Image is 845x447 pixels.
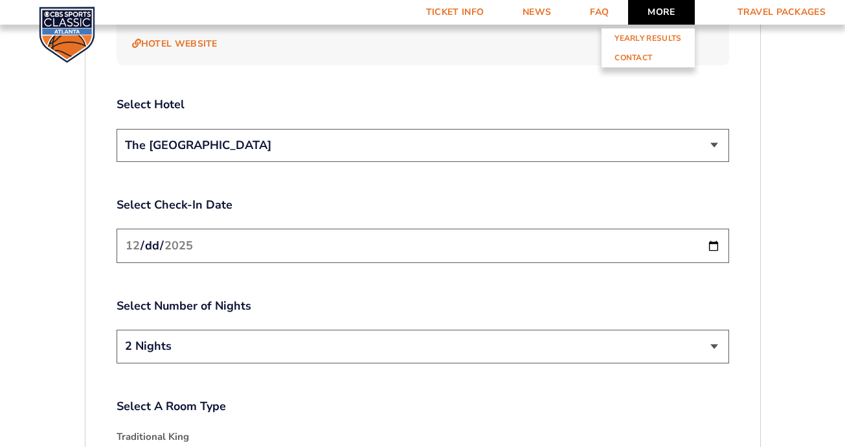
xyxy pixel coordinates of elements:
label: Select Check-In Date [117,197,729,213]
label: Select Number of Nights [117,298,729,314]
a: Contact [602,48,694,67]
a: Yearly Results [602,29,694,48]
label: Select A Room Type [117,398,729,415]
a: Hotel Website [132,38,218,50]
label: Select Hotel [117,97,729,113]
h4: Traditional King [117,430,729,444]
img: CBS Sports Classic [39,6,95,63]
